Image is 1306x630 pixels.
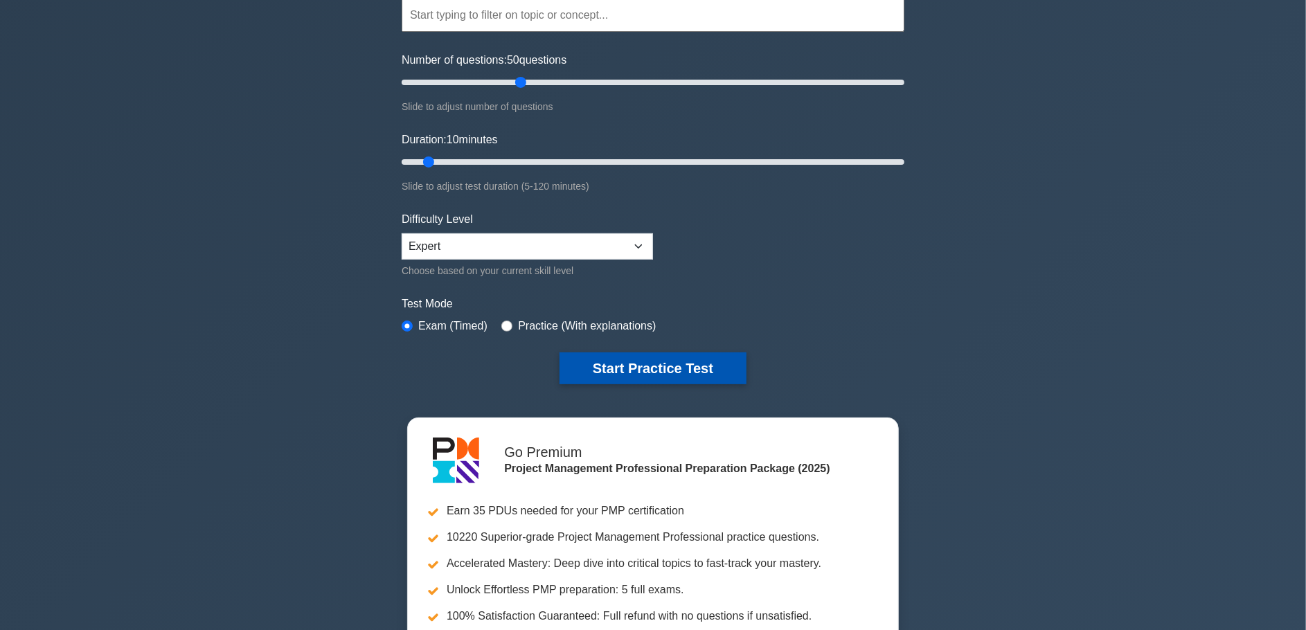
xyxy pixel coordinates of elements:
label: Test Mode [402,296,904,312]
label: Practice (With explanations) [518,318,656,334]
div: Choose based on your current skill level [402,262,653,279]
label: Number of questions: questions [402,52,566,69]
span: 50 [507,54,519,66]
div: Slide to adjust number of questions [402,98,904,115]
button: Start Practice Test [560,352,746,384]
div: Slide to adjust test duration (5-120 minutes) [402,178,904,195]
label: Duration: minutes [402,132,498,148]
span: 10 [447,134,459,145]
label: Exam (Timed) [418,318,487,334]
label: Difficulty Level [402,211,473,228]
